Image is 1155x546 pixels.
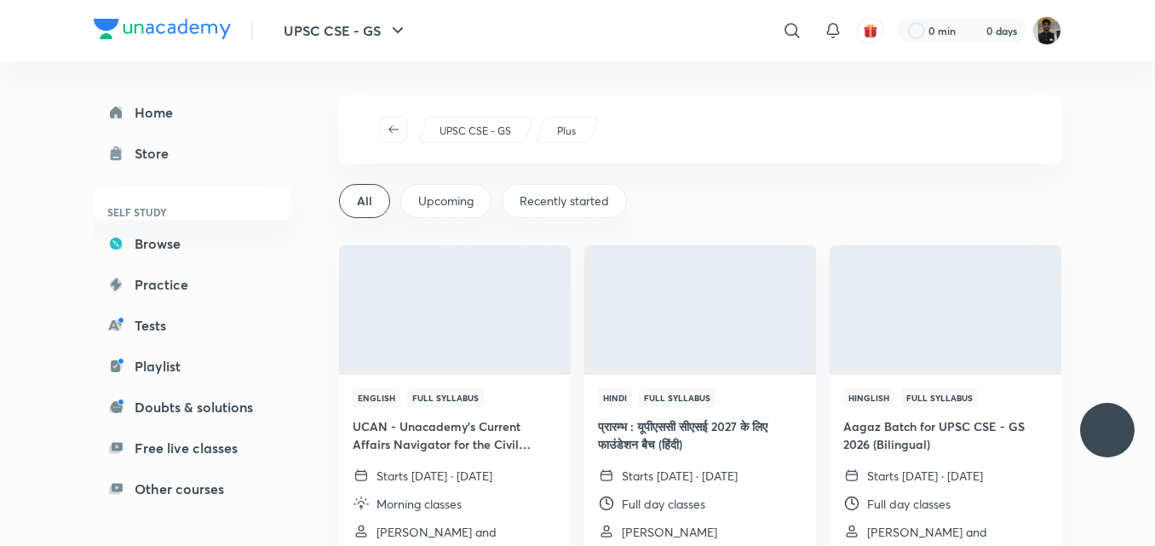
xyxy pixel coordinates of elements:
p: Starts [DATE] · [DATE] [622,467,738,485]
img: Thumbnail [336,244,572,376]
button: avatar [857,17,884,44]
span: Full Syllabus [407,388,484,407]
span: All [357,193,372,210]
p: Plus [557,124,576,139]
a: Company Logo [94,19,231,43]
span: Full Syllabus [639,388,715,407]
p: Morning classes [376,495,462,513]
h4: UCAN - Unacademy's Current Affairs Navigator for the Civil Services Examination [353,417,557,453]
img: Thumbnail [582,244,818,376]
a: Free live classes [94,431,291,465]
span: Hinglish [843,388,894,407]
a: Practice [94,267,291,302]
img: Vivek Vivek [1032,16,1061,45]
p: Full day classes [867,495,951,513]
span: Recently started [520,193,609,210]
img: Thumbnail [827,244,1063,376]
span: Full Syllabus [901,388,978,407]
a: Browse [94,227,291,261]
a: Home [94,95,291,129]
p: UPSC CSE - GS [440,124,511,139]
img: avatar [863,23,878,38]
p: Full day classes [622,495,705,513]
h4: प्रारम्भ : यूपीएससी सीएसई 2027 के लिए फाउंडेशन बैच (हिंदी) [598,417,802,453]
a: Doubts & solutions [94,390,291,424]
img: ttu [1097,420,1118,440]
a: Other courses [94,472,291,506]
p: Starts [DATE] · [DATE] [376,467,492,485]
h4: Aagaz Batch for UPSC CSE - GS 2026 (Bilingual) [843,417,1048,453]
a: Playlist [94,349,291,383]
h6: SELF STUDY [94,198,291,227]
a: Store [94,136,291,170]
button: UPSC CSE - GS [273,14,418,48]
span: Upcoming [418,193,474,210]
a: UPSC CSE - GS [437,124,514,139]
img: Company Logo [94,19,231,39]
p: Starts [DATE] · [DATE] [867,467,983,485]
span: English [353,388,400,407]
img: streak [966,22,983,39]
span: Hindi [598,388,632,407]
a: Plus [555,124,579,139]
a: Tests [94,308,291,342]
div: Store [135,143,179,164]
